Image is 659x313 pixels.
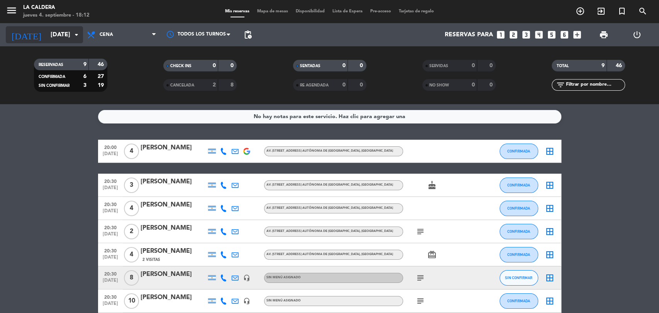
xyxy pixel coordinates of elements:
[213,82,216,88] strong: 2
[416,227,425,236] i: subject
[124,224,139,239] span: 2
[427,250,437,259] i: card_giftcard
[507,183,530,187] span: CONFIRMADA
[243,30,252,39] span: pending_actions
[507,299,530,303] span: CONFIRMADA
[141,223,206,233] div: [PERSON_NAME]
[254,112,405,121] div: No hay notas para este servicio. Haz clic para agregar una
[101,269,120,278] span: 20:30
[534,30,544,40] i: looks_4
[266,299,301,302] span: Sin menú asignado
[83,74,86,79] strong: 6
[360,63,364,68] strong: 0
[556,64,568,68] span: TOTAL
[300,64,320,68] span: SENTADAS
[101,246,120,255] span: 20:30
[213,63,216,68] strong: 0
[521,30,531,40] i: looks_3
[170,64,191,68] span: CHECK INS
[507,149,530,153] span: CONFIRMADA
[39,63,63,67] span: RESERVADAS
[6,5,17,19] button: menu
[500,201,538,216] button: CONFIRMADA
[547,30,557,40] i: looks_5
[300,83,329,87] span: RE AGENDADA
[98,74,105,79] strong: 27
[329,9,366,14] span: Lista de Espera
[638,7,647,16] i: search
[489,82,494,88] strong: 0
[342,63,346,68] strong: 0
[266,276,301,279] span: Sin menú asignado
[266,183,393,186] span: Av. [STREET_ADDRESS] Autónoma de [GEOGRAPHIC_DATA], [GEOGRAPHIC_DATA]
[141,293,206,303] div: [PERSON_NAME]
[124,178,139,193] span: 3
[416,273,425,283] i: subject
[342,82,346,88] strong: 0
[141,200,206,210] div: [PERSON_NAME]
[576,7,585,16] i: add_circle_outline
[545,273,554,283] i: border_all
[616,63,623,68] strong: 46
[6,26,47,43] i: [DATE]
[141,143,206,153] div: [PERSON_NAME]
[500,247,538,262] button: CONFIRMADA
[472,63,475,68] strong: 0
[23,4,90,12] div: La Caldera
[596,7,606,16] i: exit_to_app
[101,151,120,160] span: [DATE]
[101,232,120,240] span: [DATE]
[101,278,120,287] span: [DATE]
[500,178,538,193] button: CONFIRMADA
[496,30,506,40] i: looks_one
[266,230,393,233] span: Av. [STREET_ADDRESS] Autónoma de [GEOGRAPHIC_DATA], [GEOGRAPHIC_DATA]
[500,270,538,286] button: SIN CONFIRMAR
[266,149,393,152] span: Av. [STREET_ADDRESS] Autónoma de [GEOGRAPHIC_DATA], [GEOGRAPHIC_DATA]
[72,30,81,39] i: arrow_drop_down
[360,82,364,88] strong: 0
[505,276,532,280] span: SIN CONFIRMAR
[243,298,250,305] i: headset_mic
[141,246,206,256] div: [PERSON_NAME]
[508,30,518,40] i: looks_two
[545,147,554,156] i: border_all
[39,75,65,79] span: CONFIRMADA
[230,63,235,68] strong: 0
[266,253,393,256] span: Av. [STREET_ADDRESS] Autónoma de [GEOGRAPHIC_DATA], [GEOGRAPHIC_DATA]
[472,82,475,88] strong: 0
[124,247,139,262] span: 4
[124,293,139,309] span: 10
[599,30,608,39] span: print
[124,270,139,286] span: 8
[100,32,113,37] span: Cena
[83,83,86,88] strong: 3
[427,181,437,190] i: cake
[101,255,120,264] span: [DATE]
[6,5,17,16] i: menu
[98,83,105,88] strong: 19
[545,227,554,236] i: border_all
[632,30,641,39] i: power_settings_new
[101,292,120,301] span: 20:30
[507,206,530,210] span: CONFIRMADA
[545,181,554,190] i: border_all
[142,257,160,263] span: 2 Visitas
[253,9,292,14] span: Mapa de mesas
[221,9,253,14] span: Mis reservas
[243,148,250,155] img: google-logo.png
[445,31,493,39] span: Reservas para
[101,142,120,151] span: 20:00
[545,204,554,213] i: border_all
[572,30,582,40] i: add_box
[395,9,438,14] span: Tarjetas de regalo
[266,206,393,210] span: Av. [STREET_ADDRESS] Autónoma de [GEOGRAPHIC_DATA], [GEOGRAPHIC_DATA]
[366,9,395,14] span: Pre-acceso
[101,176,120,185] span: 20:30
[556,80,565,90] i: filter_list
[101,208,120,217] span: [DATE]
[101,301,120,310] span: [DATE]
[83,62,86,67] strong: 9
[507,229,530,233] span: CONFIRMADA
[500,224,538,239] button: CONFIRMADA
[124,144,139,159] span: 4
